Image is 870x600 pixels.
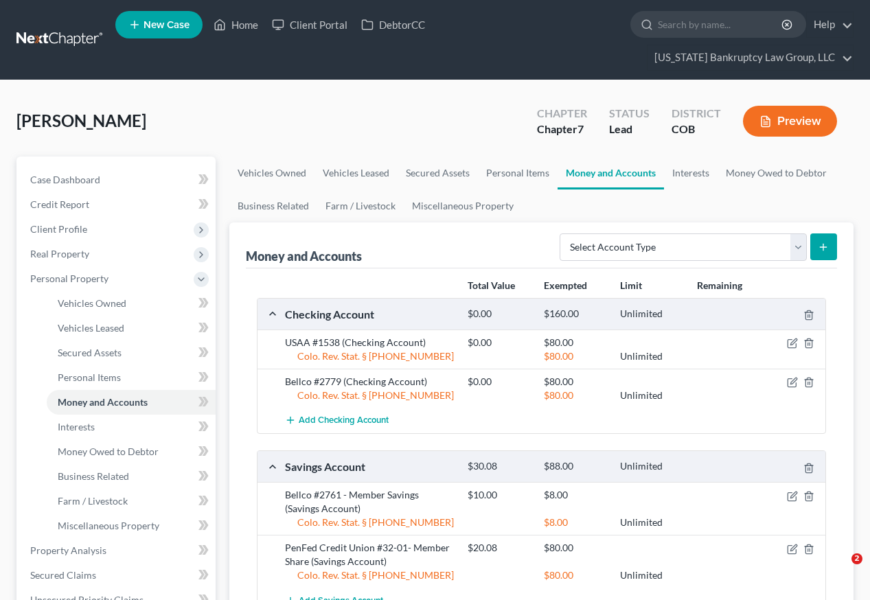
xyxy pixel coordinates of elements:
[620,279,642,291] strong: Limit
[58,297,126,309] span: Vehicles Owned
[461,488,537,502] div: $10.00
[47,291,216,316] a: Vehicles Owned
[317,189,404,222] a: Farm / Livestock
[613,516,689,529] div: Unlimited
[58,322,124,334] span: Vehicles Leased
[537,460,613,473] div: $88.00
[851,553,862,564] span: 2
[461,375,537,389] div: $0.00
[398,157,478,189] a: Secured Assets
[823,553,856,586] iframe: Intercom live chat
[278,349,461,363] div: Colo. Rev. Stat. § [PHONE_NUMBER]
[19,168,216,192] a: Case Dashboard
[58,421,95,432] span: Interests
[30,544,106,556] span: Property Analysis
[537,389,613,402] div: $80.00
[478,157,558,189] a: Personal Items
[613,568,689,582] div: Unlimited
[613,308,689,321] div: Unlimited
[30,569,96,581] span: Secured Claims
[58,396,148,408] span: Money and Accounts
[672,122,721,137] div: COB
[58,470,129,482] span: Business Related
[246,248,362,264] div: Money and Accounts
[697,279,742,291] strong: Remaining
[609,106,650,122] div: Status
[537,336,613,349] div: $80.00
[278,541,461,568] div: PenFed Credit Union #32-01- Member Share (Savings Account)
[278,459,461,474] div: Savings Account
[30,273,108,284] span: Personal Property
[265,12,354,37] a: Client Portal
[278,336,461,349] div: USAA #1538 (Checking Account)
[16,111,146,130] span: [PERSON_NAME]
[743,106,837,137] button: Preview
[19,192,216,217] a: Credit Report
[58,495,128,507] span: Farm / Livestock
[537,122,587,137] div: Chapter
[537,516,613,529] div: $8.00
[58,371,121,383] span: Personal Items
[278,375,461,389] div: Bellco #2779 (Checking Account)
[58,446,159,457] span: Money Owed to Debtor
[314,157,398,189] a: Vehicles Leased
[807,12,853,37] a: Help
[278,389,461,402] div: Colo. Rev. Stat. § [PHONE_NUMBER]
[30,223,87,235] span: Client Profile
[47,489,216,514] a: Farm / Livestock
[537,541,613,555] div: $80.00
[47,514,216,538] a: Miscellaneous Property
[19,563,216,588] a: Secured Claims
[537,106,587,122] div: Chapter
[278,516,461,529] div: Colo. Rev. Stat. § [PHONE_NUMBER]
[544,279,587,291] strong: Exempted
[47,390,216,415] a: Money and Accounts
[577,122,584,135] span: 7
[354,12,432,37] a: DebtorCC
[537,488,613,502] div: $8.00
[278,307,461,321] div: Checking Account
[278,568,461,582] div: Colo. Rev. Stat. § [PHONE_NUMBER]
[613,389,689,402] div: Unlimited
[461,541,537,555] div: $20.08
[461,460,537,473] div: $30.08
[537,568,613,582] div: $80.00
[537,308,613,321] div: $160.00
[537,349,613,363] div: $80.00
[47,316,216,341] a: Vehicles Leased
[47,464,216,489] a: Business Related
[609,122,650,137] div: Lead
[672,106,721,122] div: District
[19,538,216,563] a: Property Analysis
[658,12,783,37] input: Search by name...
[285,408,389,433] button: Add Checking Account
[47,341,216,365] a: Secured Assets
[58,520,159,531] span: Miscellaneous Property
[47,365,216,390] a: Personal Items
[144,20,190,30] span: New Case
[58,347,122,358] span: Secured Assets
[30,198,89,210] span: Credit Report
[30,248,89,259] span: Real Property
[404,189,522,222] a: Miscellaneous Property
[278,488,461,516] div: Bellco #2761 - Member Savings (Savings Account)
[613,460,689,473] div: Unlimited
[229,157,314,189] a: Vehicles Owned
[30,174,100,185] span: Case Dashboard
[718,157,835,189] a: Money Owed to Debtor
[664,157,718,189] a: Interests
[229,189,317,222] a: Business Related
[47,439,216,464] a: Money Owed to Debtor
[613,349,689,363] div: Unlimited
[461,308,537,321] div: $0.00
[468,279,515,291] strong: Total Value
[461,336,537,349] div: $0.00
[537,375,613,389] div: $80.00
[47,415,216,439] a: Interests
[207,12,265,37] a: Home
[558,157,664,189] a: Money and Accounts
[648,45,853,70] a: [US_STATE] Bankruptcy Law Group, LLC
[299,415,389,426] span: Add Checking Account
